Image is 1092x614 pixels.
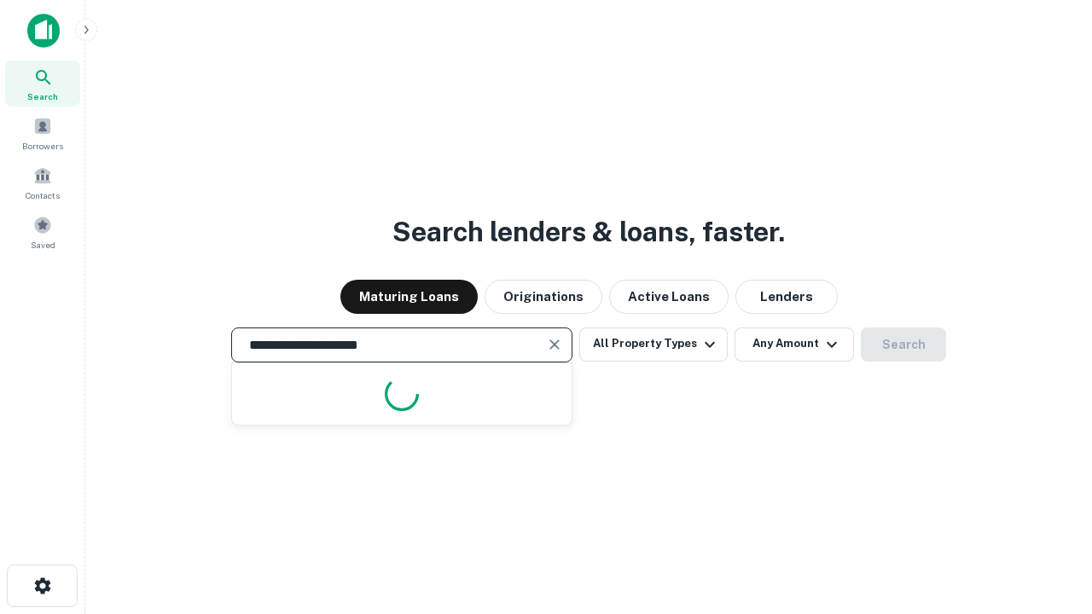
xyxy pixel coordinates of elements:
[5,110,80,156] a: Borrowers
[27,14,60,48] img: capitalize-icon.png
[5,209,80,255] a: Saved
[5,61,80,107] a: Search
[735,327,854,362] button: Any Amount
[609,280,729,314] button: Active Loans
[22,139,63,153] span: Borrowers
[340,280,478,314] button: Maturing Loans
[735,280,838,314] button: Lenders
[392,211,785,252] h3: Search lenders & loans, faster.
[485,280,602,314] button: Originations
[5,159,80,206] a: Contacts
[26,188,60,202] span: Contacts
[543,333,566,356] button: Clear
[1007,478,1092,559] iframe: Chat Widget
[27,90,58,103] span: Search
[31,238,55,252] span: Saved
[579,327,728,362] button: All Property Types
